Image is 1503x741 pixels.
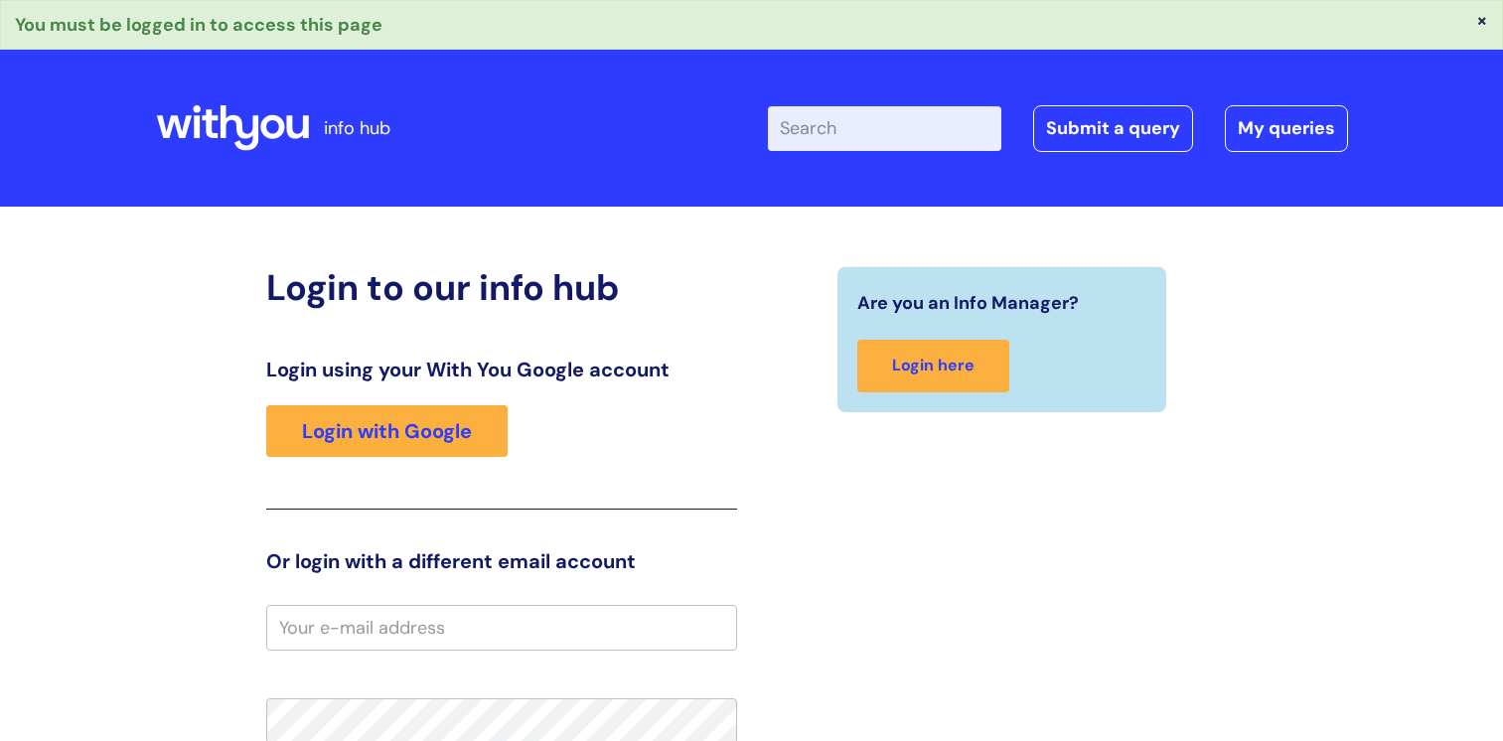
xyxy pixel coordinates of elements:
[266,266,737,309] h2: Login to our info hub
[857,340,1009,392] a: Login here
[266,405,508,457] a: Login with Google
[1476,11,1488,29] button: ×
[266,358,737,381] h3: Login using your With You Google account
[857,287,1079,319] span: Are you an Info Manager?
[1033,105,1193,151] a: Submit a query
[266,549,737,573] h3: Or login with a different email account
[266,605,737,651] input: Your e-mail address
[768,106,1001,150] input: Search
[324,112,390,144] p: info hub
[1225,105,1348,151] a: My queries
